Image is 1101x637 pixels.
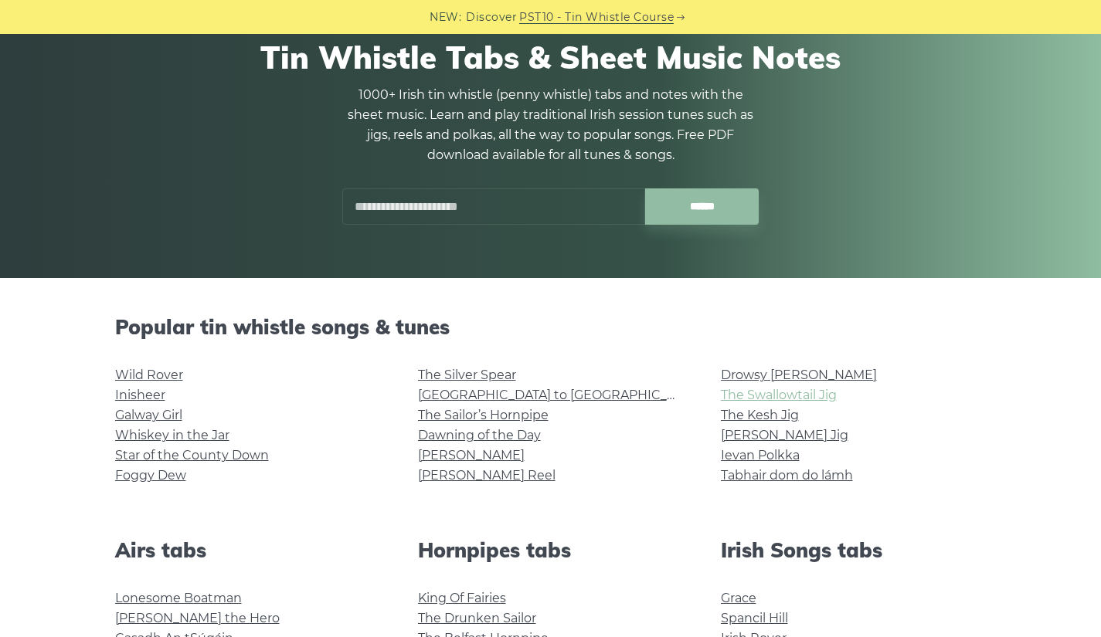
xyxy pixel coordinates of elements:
[721,538,987,562] h2: Irish Songs tabs
[115,388,165,402] a: Inisheer
[721,428,848,442] a: [PERSON_NAME] Jig
[466,8,517,26] span: Discover
[115,428,229,442] a: Whiskey in the Jar
[418,408,549,422] a: The Sailor’s Hornpipe
[115,368,183,382] a: Wild Rover
[721,611,788,625] a: Spancil Hill
[418,388,703,402] a: [GEOGRAPHIC_DATA] to [GEOGRAPHIC_DATA]
[115,408,182,422] a: Galway Girl
[115,591,242,605] a: Lonesome Boatman
[418,448,525,463] a: [PERSON_NAME]
[115,611,280,625] a: [PERSON_NAME] the Hero
[721,388,837,402] a: The Swallowtail Jig
[721,368,877,382] a: Drowsy [PERSON_NAME]
[115,538,381,562] h2: Airs tabs
[115,315,987,339] h2: Popular tin whistle songs & tunes
[721,591,756,605] a: Grace
[418,611,536,625] a: The Drunken Sailor
[418,368,516,382] a: The Silver Spear
[721,468,853,483] a: Tabhair dom do lámh
[115,468,186,483] a: Foggy Dew
[418,428,541,442] a: Dawning of the Day
[721,448,800,463] a: Ievan Polkka
[418,538,684,562] h2: Hornpipes tabs
[342,85,759,165] p: 1000+ Irish tin whistle (penny whistle) tabs and notes with the sheet music. Learn and play tradi...
[115,39,987,76] h1: Tin Whistle Tabs & Sheet Music Notes
[721,408,799,422] a: The Kesh Jig
[115,448,269,463] a: Star of the County Down
[430,8,461,26] span: NEW:
[519,8,674,26] a: PST10 - Tin Whistle Course
[418,591,506,605] a: King Of Fairies
[418,468,556,483] a: [PERSON_NAME] Reel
